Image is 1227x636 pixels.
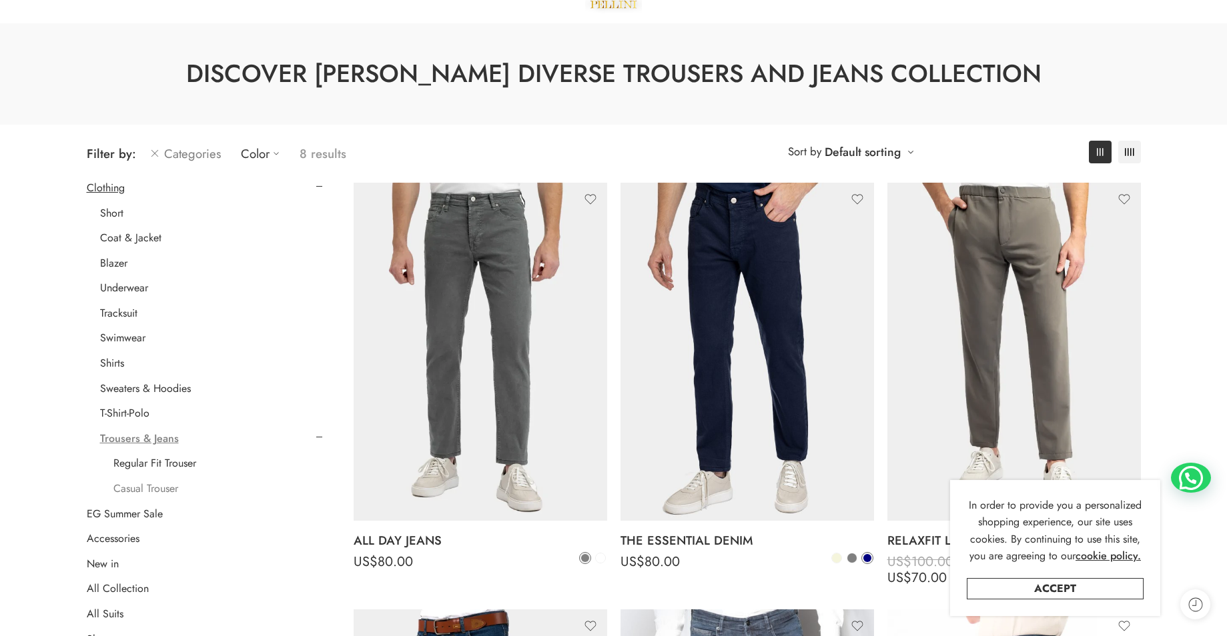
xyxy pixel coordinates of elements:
[113,457,196,470] a: Regular Fit Trouser
[354,552,378,571] span: US$
[969,497,1142,564] span: In order to provide you a personalized shopping experience, our site uses cookies. By continuing ...
[87,145,136,163] span: Filter by:
[887,568,947,587] bdi: 70.00
[33,57,1194,91] h1: Discover [PERSON_NAME] Diverse Trousers and Jeans Collection
[354,552,413,571] bdi: 80.00
[354,527,607,554] a: ALL DAY JEANS
[100,307,137,320] a: Tracksuit
[621,527,874,554] a: THE ESSENTIAL DENIM
[100,407,149,420] a: T-Shirt-Polo
[100,432,179,445] a: Trousers & Jeans
[100,382,191,395] a: Sweaters & Hoodies
[87,607,123,621] a: All Suits
[113,482,178,495] a: Casual Trouser
[87,582,149,595] a: All Collection
[887,552,953,571] bdi: 100.00
[87,181,125,195] a: Clothing
[579,552,591,564] a: Grey
[861,552,873,564] a: Navy
[831,552,843,564] a: Beige
[100,231,161,245] a: Coat & Jacket
[149,138,221,169] a: Categories
[621,552,645,571] span: US$
[825,143,901,161] a: Default sorting
[846,552,858,564] a: Grey
[100,257,127,270] a: Blazer
[87,532,139,545] a: Accessories
[100,357,124,370] a: Shirts
[887,568,911,587] span: US$
[967,578,1144,599] a: Accept
[788,141,821,163] span: Sort by
[887,527,1141,554] a: RELAXFIT LIGHT PANT
[100,281,148,295] a: Underwear
[1076,547,1141,565] a: cookie policy.
[241,138,286,169] a: Color
[87,507,163,521] a: EG Summer Sale
[887,552,911,571] span: US$
[100,207,123,220] a: Short
[87,557,119,571] a: New in
[621,552,680,571] bdi: 80.00
[100,331,145,345] a: Swimwear
[594,552,606,564] a: White
[300,138,346,169] p: 8 results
